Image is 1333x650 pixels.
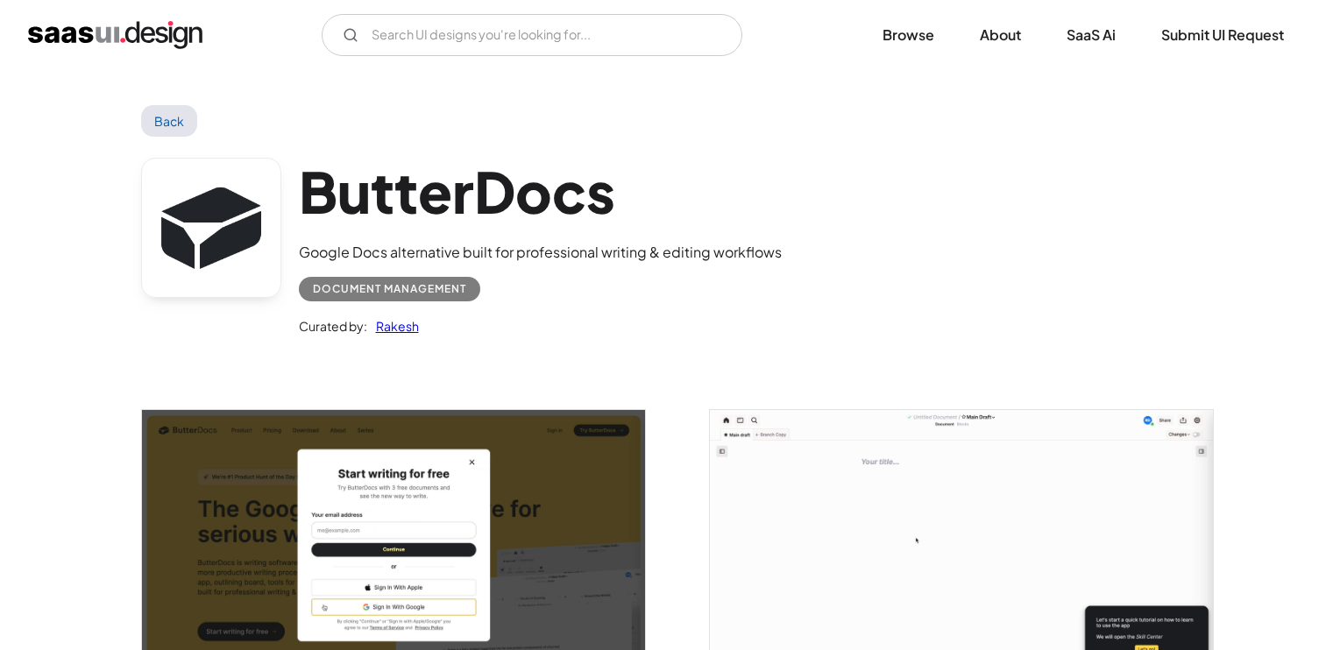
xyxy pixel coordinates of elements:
[367,315,419,336] a: Rakesh
[322,14,742,56] input: Search UI designs you're looking for...
[322,14,742,56] form: Email Form
[141,105,198,137] a: Back
[1140,16,1305,54] a: Submit UI Request
[28,21,202,49] a: home
[299,242,782,263] div: Google Docs alternative built for professional writing & editing workflows
[1046,16,1137,54] a: SaaS Ai
[861,16,955,54] a: Browse
[959,16,1042,54] a: About
[299,315,367,336] div: Curated by:
[313,279,466,300] div: Document Management
[299,158,782,225] h1: ButterDocs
